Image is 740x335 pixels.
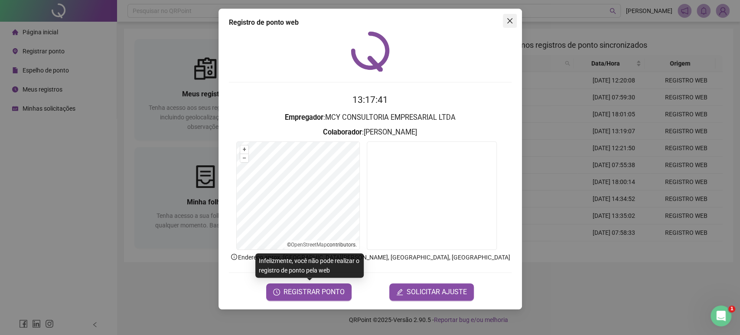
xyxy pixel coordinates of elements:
[285,113,323,122] strong: Empregador
[389,283,474,301] button: editSOLICITAR AJUSTE
[396,289,403,296] span: edit
[506,17,513,24] span: close
[229,112,512,123] h3: : MCY CONSULTORIA EMPRESARIAL LTDA
[351,31,390,72] img: QRPoint
[266,283,352,301] button: REGISTRAR PONTO
[255,253,364,278] div: Infelizmente, você não pode realizar o registro de ponto pela web
[287,242,357,248] li: © contributors.
[407,287,467,297] span: SOLICITAR AJUSTE
[323,128,362,136] strong: Colaborador
[711,305,731,326] iframe: Intercom live chat
[230,253,238,261] span: info-circle
[240,145,248,154] button: +
[503,14,517,28] button: Close
[284,287,345,297] span: REGISTRAR PONTO
[273,289,280,296] span: clock-circle
[240,154,248,162] button: –
[229,253,512,262] p: Endereço aprox. : [GEOGRAPHIC_DATA][PERSON_NAME], [GEOGRAPHIC_DATA], [GEOGRAPHIC_DATA]
[229,127,512,138] h3: : [PERSON_NAME]
[291,242,327,248] a: OpenStreetMap
[229,17,512,28] div: Registro de ponto web
[728,305,735,312] span: 1
[352,95,388,105] time: 13:17:41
